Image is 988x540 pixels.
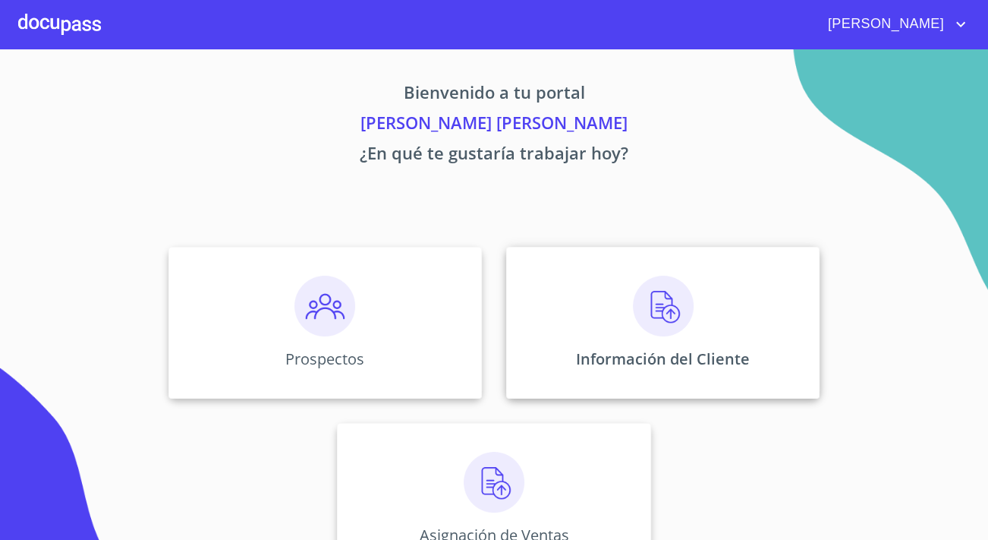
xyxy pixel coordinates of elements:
[817,12,952,36] span: [PERSON_NAME]
[27,141,961,171] p: ¿En qué te gustaría trabajar hoy?
[27,80,961,110] p: Bienvenido a tu portal
[576,349,750,369] p: Información del Cliente
[817,12,970,36] button: account of current user
[464,452,524,513] img: carga.png
[294,276,355,336] img: prospectos.png
[27,110,961,141] p: [PERSON_NAME] [PERSON_NAME]
[285,349,364,369] p: Prospectos
[633,276,694,336] img: carga.png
